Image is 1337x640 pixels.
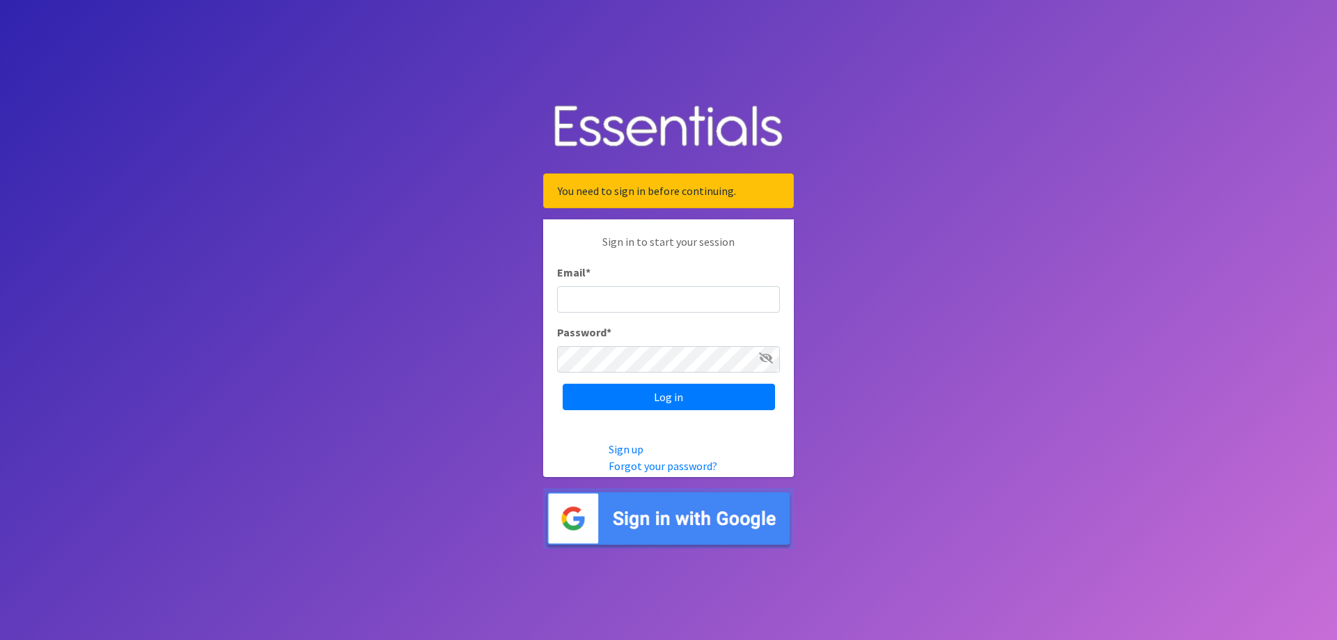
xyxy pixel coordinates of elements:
img: Human Essentials [543,91,794,163]
abbr: required [607,325,611,339]
p: Sign in to start your session [557,233,780,264]
input: Log in [563,384,775,410]
a: Forgot your password? [609,459,717,473]
a: Sign up [609,442,643,456]
label: Email [557,264,591,281]
label: Password [557,324,611,341]
abbr: required [586,265,591,279]
img: Sign in with Google [543,488,794,549]
div: You need to sign in before continuing. [543,173,794,208]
